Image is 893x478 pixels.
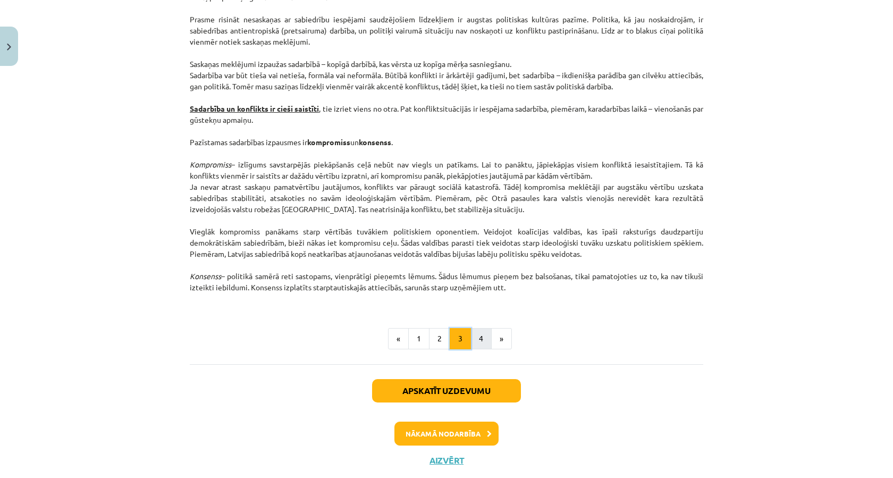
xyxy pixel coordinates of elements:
nav: Page navigation example [190,328,703,349]
button: 3 [450,328,471,349]
button: 4 [470,328,492,349]
button: Aizvērt [426,455,467,466]
button: » [491,328,512,349]
button: « [388,328,409,349]
em: Kompromiss [190,160,231,169]
em: Konsenss [190,271,221,281]
strong: konsenss [359,137,391,147]
strong: kompromiss [307,137,350,147]
img: icon-close-lesson-0947bae3869378f0d4975bcd49f059093ad1ed9edebbc8119c70593378902aed.svg [7,44,11,51]
button: 2 [429,328,450,349]
u: Sadarbība un konflikts ir cieši saistīti [190,104,319,113]
button: Nākamā nodarbība [394,422,499,446]
button: Apskatīt uzdevumu [372,379,521,402]
button: 1 [408,328,429,349]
